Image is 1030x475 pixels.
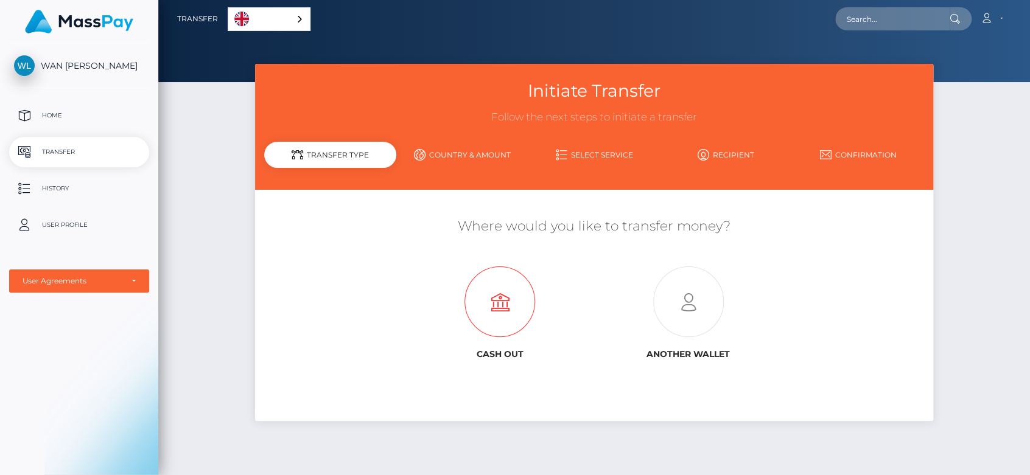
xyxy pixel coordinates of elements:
[23,276,122,286] div: User Agreements
[9,137,149,167] a: Transfer
[264,110,923,125] h3: Follow the next steps to initiate a transfer
[528,144,660,165] a: Select Service
[9,210,149,240] a: User Profile
[835,7,950,30] input: Search...
[14,179,144,198] p: History
[9,100,149,131] a: Home
[603,349,773,359] h6: Another wallet
[264,142,396,168] div: Transfer Type
[177,6,218,32] a: Transfer
[14,143,144,161] p: Transfer
[9,269,149,293] button: User Agreements
[228,8,310,30] a: English
[14,216,144,234] p: User Profile
[396,144,528,165] a: Country & Amount
[14,106,144,125] p: Home
[9,60,149,71] span: WAN [PERSON_NAME]
[264,79,923,103] h3: Initiate Transfer
[660,144,792,165] a: Recipient
[792,144,924,165] a: Confirmation
[9,173,149,204] a: History
[228,7,310,31] div: Language
[25,10,133,33] img: MassPay
[415,349,585,359] h6: Cash out
[264,217,923,236] h5: Where would you like to transfer money?
[228,7,310,31] aside: Language selected: English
